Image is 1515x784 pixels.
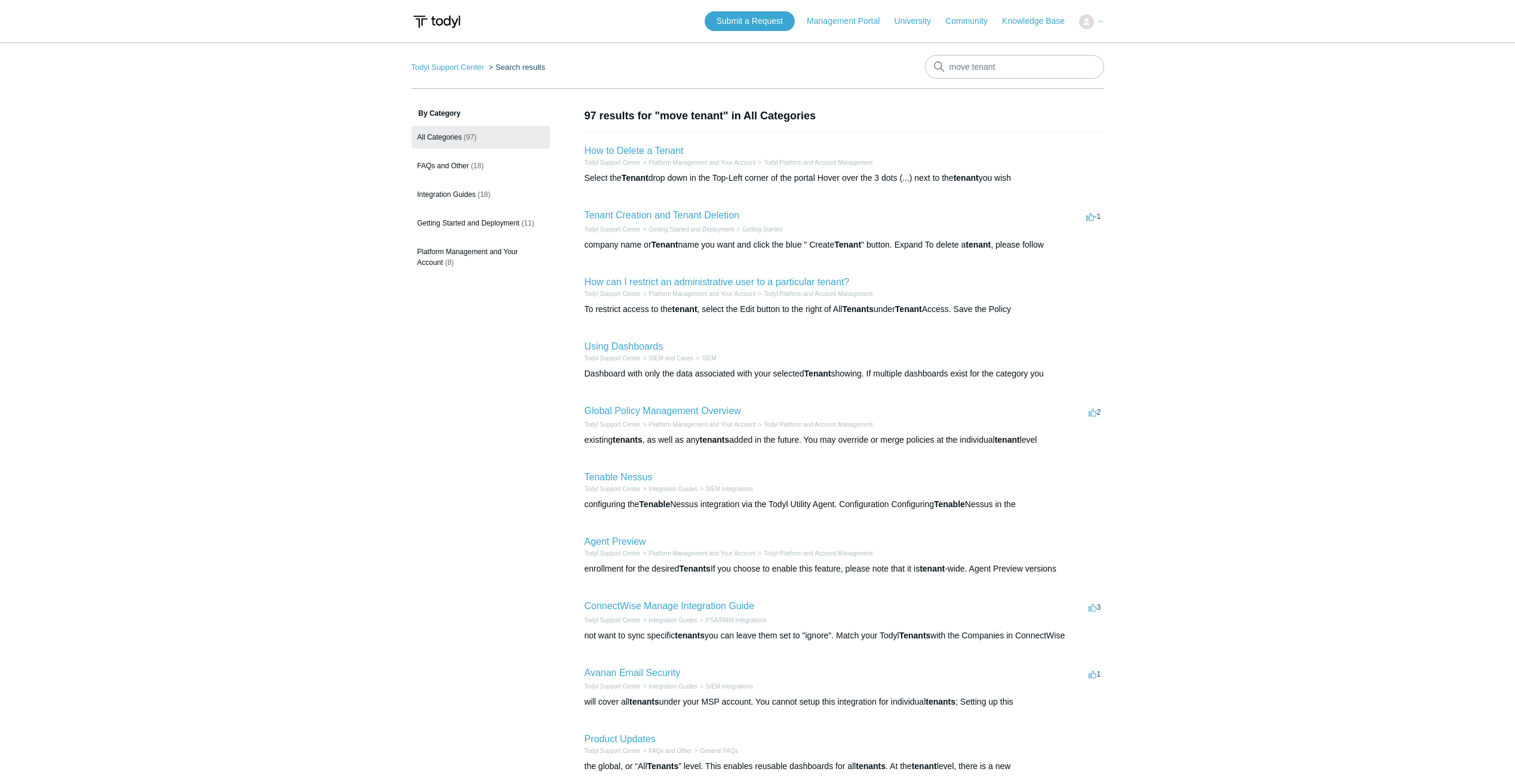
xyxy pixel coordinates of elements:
span: (8) [445,258,454,267]
div: not want to sync specific you can leave them set to "ignore". Match your Todyl with the Companies... [585,629,1104,642]
div: enrollment for the desired If you choose to enable this feature, please note that it is -wide. Ag... [585,563,1104,575]
em: Tenant [804,369,831,378]
div: Dashboard with only the data associated with your selected showing. If multiple dashboards exist ... [585,368,1104,380]
li: Getting Started [734,225,782,234]
em: tenant [995,435,1020,445]
a: Integration Guides [649,683,697,690]
span: (18) [478,190,490,199]
a: Platform Management and Your Account [649,159,755,166]
span: 3 [1089,603,1101,612]
a: Getting Started and Deployment [649,226,734,233]
a: Todyl Support Center [585,159,641,166]
a: ConnectWise Manage Integration Guide [585,601,755,611]
em: Tenant [895,304,922,314]
a: All Categories (97) [411,126,550,149]
li: SIEM Integrations [697,484,753,493]
em: tenant [954,173,979,183]
li: Todyl Support Center [585,746,641,755]
li: Todyl Support Center [585,354,641,363]
em: tenants [699,435,729,445]
a: Todyl Support Center [585,291,641,297]
a: SIEM Integrations [706,683,753,690]
li: Platform Management and Your Account [640,289,755,298]
a: SIEM and Cases [649,355,693,362]
img: Todyl Support Center Help Center home page [411,11,462,33]
a: Todyl Support Center [585,550,641,557]
a: How to Delete a Tenant [585,146,684,156]
li: FAQs and Other [640,746,692,755]
a: Todyl Support Center [585,617,641,624]
a: Todyl Support Center [585,421,641,428]
li: Todyl Support Center [585,225,641,234]
a: SIEM Integrations [706,486,753,492]
em: tenants [675,631,705,640]
li: Todyl Support Center [411,63,487,72]
div: company name or name you want and click the blue " Create " button. Expand To delete a , please f... [585,239,1104,251]
em: Tenants [679,564,711,573]
em: Tenant [834,240,861,249]
div: configuring the Nessus integration via the Todyl Utility Agent. Configuration Configuring Nessus ... [585,498,1104,511]
li: Todyl Platform and Account Management [755,158,872,167]
li: Todyl Support Center [585,484,641,493]
em: Tenants [647,761,679,771]
a: Todyl Support Center [585,226,641,233]
a: Agent Preview [585,536,646,547]
a: Todyl Support Center [585,748,641,754]
a: Community [945,15,1000,27]
a: Product Updates [585,734,656,744]
div: To restrict access to the , select the Edit button to the right of All under Access. Save the Policy [585,303,1104,316]
li: General FAQs [692,746,738,755]
a: Todyl Platform and Account Management [764,421,872,428]
span: Getting Started and Deployment [417,219,520,227]
li: Todyl Support Center [585,158,641,167]
a: Knowledge Base [1002,15,1077,27]
a: Integration Guides [649,617,697,624]
li: Integration Guides [640,616,697,625]
li: Todyl Support Center [585,289,641,298]
a: Todyl Support Center [411,63,484,72]
li: SIEM and Cases [640,354,693,363]
a: FAQs and Other [649,748,692,754]
a: Getting Started and Deployment (11) [411,212,550,234]
a: Platform Management and Your Account [649,421,755,428]
span: FAQs and Other [417,162,469,170]
li: Todyl Platform and Account Management [755,420,872,429]
li: SIEM Integrations [697,682,753,691]
a: Todyl Platform and Account Management [764,159,872,166]
a: SIEM [702,355,716,362]
h3: By Category [411,108,550,119]
em: Tenant [622,173,649,183]
div: existing , as well as any added in the future. You may override or merge policies at the individu... [585,434,1104,446]
a: PSA/RMM Integrations [706,617,767,624]
li: Platform Management and Your Account [640,549,755,558]
span: Integration Guides [417,190,476,199]
a: Todyl Platform and Account Management [764,550,872,557]
h1: 97 results for "move tenant" in All Categories [585,108,1104,124]
em: tenant [912,761,937,771]
a: Platform Management and Your Account [649,291,755,297]
em: tenants [926,697,955,706]
em: Tenants [899,631,931,640]
a: Todyl Support Center [585,683,641,690]
span: Platform Management and Your Account [417,248,518,267]
a: Using Dashboards [585,341,663,351]
em: Tenant [652,240,678,249]
li: Getting Started and Deployment [640,225,734,234]
em: tenants [856,761,886,771]
em: tenant [672,304,697,314]
li: Todyl Support Center [585,616,641,625]
a: How can I restrict an administrative user to a particular tenant? [585,277,850,287]
li: Integration Guides [640,682,697,691]
a: Todyl Support Center [585,486,641,492]
div: will cover all under your MSP account. You cannot setup this integration for individual ; Setting... [585,696,1104,708]
em: tenant [920,564,945,573]
li: Integration Guides [640,484,697,493]
a: Integration Guides (18) [411,183,550,206]
span: (11) [521,219,534,227]
li: Todyl Support Center [585,549,641,558]
em: tenant [966,240,991,249]
li: SIEM [693,354,716,363]
a: Todyl Support Center [585,355,641,362]
li: Todyl Support Center [585,682,641,691]
span: (18) [471,162,484,170]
